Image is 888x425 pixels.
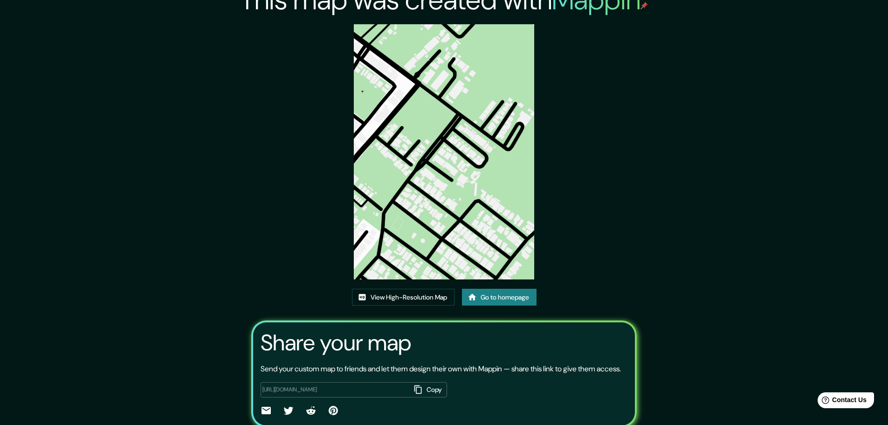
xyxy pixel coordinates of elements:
p: Send your custom map to friends and let them design their own with Mappin — share this link to gi... [261,363,621,375]
img: mappin-pin [640,2,648,9]
img: created-map [354,24,534,279]
h3: Share your map [261,330,411,356]
button: Copy [411,382,447,397]
a: View High-Resolution Map [352,289,454,306]
a: Go to homepage [462,289,537,306]
iframe: Help widget launcher [805,389,878,415]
